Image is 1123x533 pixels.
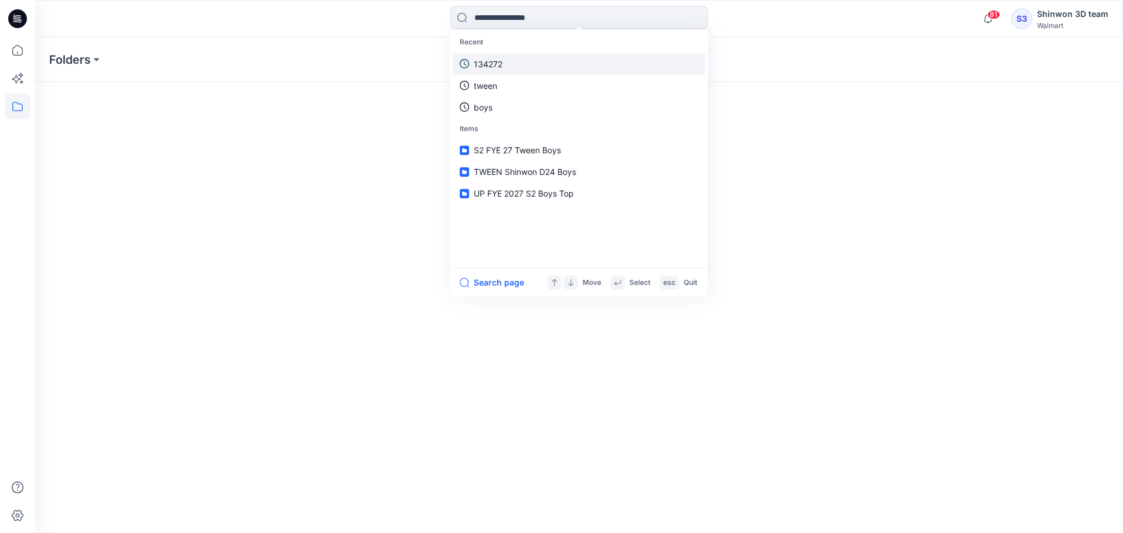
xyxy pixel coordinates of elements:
[453,183,705,204] a: UP FYE 2027 S2 Boys Top
[474,188,574,198] span: UP FYE 2027 S2 Boys Top
[453,97,705,118] a: boys
[1037,7,1108,21] div: Shinwon 3D team
[1011,8,1032,29] div: S3
[583,277,601,289] p: Move
[474,101,492,114] p: boys
[453,32,705,53] p: Recent
[453,139,705,161] a: S2 FYE 27 Tween Boys
[663,277,676,289] p: esc
[453,75,705,97] a: tween
[460,276,524,290] button: Search page
[474,58,502,70] p: 134272
[1037,21,1108,30] div: Walmart
[474,80,497,92] p: tween
[49,51,91,68] a: Folders
[987,10,1000,19] span: 81
[684,277,697,289] p: Quit
[474,167,576,177] span: TWEEN Shinwon D24 Boys
[453,161,705,183] a: TWEEN Shinwon D24 Boys
[474,145,561,155] span: S2 FYE 27 Tween Boys
[453,53,705,75] a: 134272
[629,277,650,289] p: Select
[453,118,705,140] p: Items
